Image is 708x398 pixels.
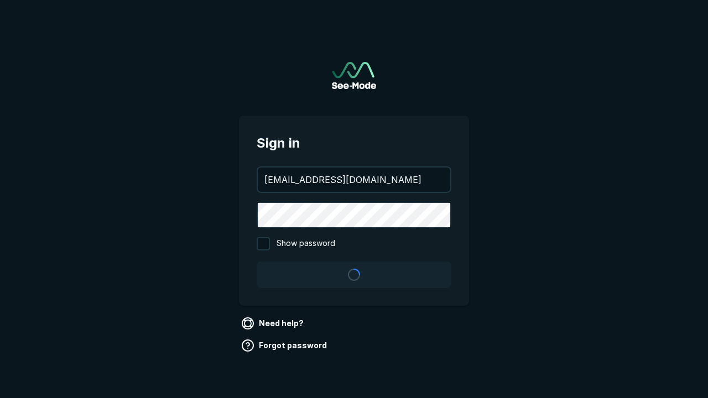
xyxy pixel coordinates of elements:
img: See-Mode Logo [332,62,376,89]
span: Sign in [257,133,451,153]
span: Show password [277,237,335,250]
a: Forgot password [239,337,331,354]
a: Go to sign in [332,62,376,89]
a: Need help? [239,315,308,332]
input: your@email.com [258,167,450,192]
